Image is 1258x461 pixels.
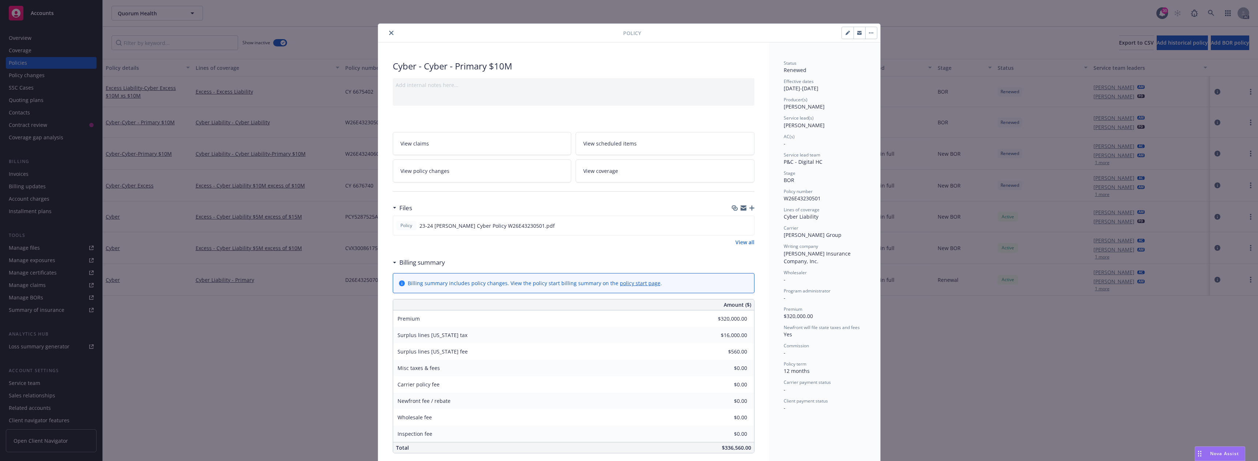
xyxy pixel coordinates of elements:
div: Billing summary [393,258,445,267]
span: Premium [784,306,802,312]
span: [PERSON_NAME] Group [784,231,841,238]
span: 23-24 [PERSON_NAME] Cyber Policy W26E43230501.pdf [419,222,555,230]
span: - [784,140,786,147]
span: Newfront will file state taxes and fees [784,324,860,330]
span: [PERSON_NAME] Insurance Company, Inc. [784,250,852,265]
input: 0.00 [704,330,752,341]
input: 0.00 [704,363,752,374]
span: Program administrator [784,288,830,294]
span: Carrier policy fee [398,381,440,388]
span: Total [396,444,409,451]
span: $320,000.00 [784,313,813,320]
span: - [784,404,786,411]
span: Surplus lines [US_STATE] fee [398,348,468,355]
span: Commission [784,343,809,349]
span: Policy number [784,188,813,194]
span: Wholesale fee [398,414,432,421]
span: Renewed [784,67,806,73]
span: View policy changes [400,167,449,175]
div: Cyber - Cyber - Primary $10M [393,60,754,72]
span: Policy term [784,361,806,367]
span: Stage [784,170,795,176]
span: [PERSON_NAME] [784,122,825,129]
span: Policy [399,222,414,229]
span: - [784,386,786,393]
span: Carrier payment status [784,379,831,385]
div: [DATE] - [DATE] [784,78,866,92]
span: Newfront fee / rebate [398,397,451,404]
span: W26E43230501 [784,195,821,202]
span: View claims [400,140,429,147]
span: Status [784,60,796,66]
span: Nova Assist [1210,450,1239,457]
a: policy start page [620,280,660,287]
span: Amount ($) [724,301,751,309]
h3: Billing summary [399,258,445,267]
div: Drag to move [1195,447,1204,461]
a: View coverage [576,159,754,182]
input: 0.00 [704,412,752,423]
div: Add internal notes here... [396,81,752,89]
span: View scheduled items [583,140,637,147]
a: View scheduled items [576,132,754,155]
span: - [784,276,786,283]
div: Files [393,203,412,213]
input: 0.00 [704,313,752,324]
span: Lines of coverage [784,207,820,213]
span: BOR [784,177,794,184]
a: View all [735,238,754,246]
input: 0.00 [704,428,752,439]
span: - [784,349,786,356]
span: Effective dates [784,78,814,84]
span: Service lead(s) [784,115,814,121]
span: - [784,294,786,301]
span: Misc taxes & fees [398,364,440,371]
div: Billing summary includes policy changes. View the policy start billing summary on the . [408,279,662,287]
span: Wholesaler [784,269,807,276]
span: AC(s) [784,133,795,140]
a: View claims [393,132,572,155]
input: 0.00 [704,379,752,390]
button: Nova Assist [1195,446,1245,461]
a: View policy changes [393,159,572,182]
span: 12 months [784,367,810,374]
span: Service lead team [784,152,820,158]
span: View coverage [583,167,618,175]
span: Producer(s) [784,97,807,103]
span: [PERSON_NAME] [784,103,825,110]
input: 0.00 [704,346,752,357]
span: $336,560.00 [722,444,751,451]
span: Surplus lines [US_STATE] tax [398,332,467,339]
span: Cyber Liability [784,213,818,220]
span: Yes [784,331,792,338]
span: Inspection fee [398,430,432,437]
h3: Files [399,203,412,213]
button: close [387,29,396,37]
button: download file [733,222,739,230]
span: Carrier [784,225,798,231]
span: Client payment status [784,398,828,404]
button: preview file [745,222,751,230]
span: Policy [623,29,641,37]
span: Writing company [784,243,818,249]
input: 0.00 [704,396,752,407]
span: Premium [398,315,420,322]
span: P&C - Digital HC [784,158,822,165]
